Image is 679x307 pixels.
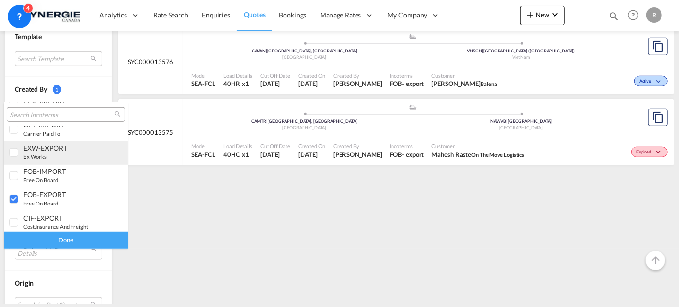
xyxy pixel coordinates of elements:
[23,190,100,199] div: FOB-EXPORT
[10,111,114,119] input: Search Incoterms
[4,232,128,249] div: Done
[23,167,100,175] div: FOB-IMPORT
[23,130,60,136] small: carrier paid to
[7,256,41,292] iframe: Chat
[23,223,88,230] small: cost,insurance and freight
[23,214,100,222] div: CIF-EXPORT
[23,200,58,206] small: free on board
[23,144,100,152] div: EXW-EXPORT
[114,110,121,118] md-icon: icon-magnify
[23,153,47,160] small: ex works
[23,177,58,183] small: free on board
